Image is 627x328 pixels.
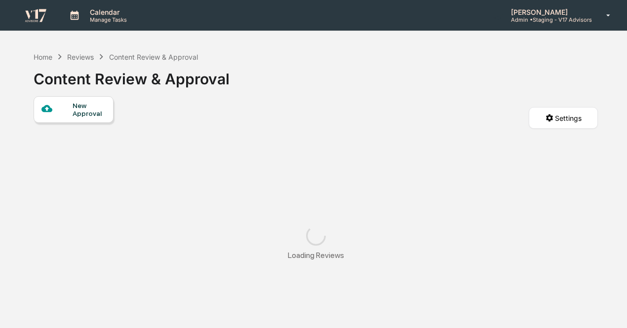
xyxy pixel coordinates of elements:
div: Reviews [67,53,94,61]
div: Content Review & Approval [34,62,230,88]
p: [PERSON_NAME] [503,8,592,16]
p: Calendar [82,8,132,16]
img: logo [24,8,47,22]
button: Settings [529,107,598,129]
p: Admin • Staging - V17 Advisors [503,16,592,23]
div: Content Review & Approval [109,53,198,61]
div: Home [34,53,52,61]
div: New Approval [73,102,106,117]
div: Loading Reviews [288,251,344,260]
p: Manage Tasks [82,16,132,23]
